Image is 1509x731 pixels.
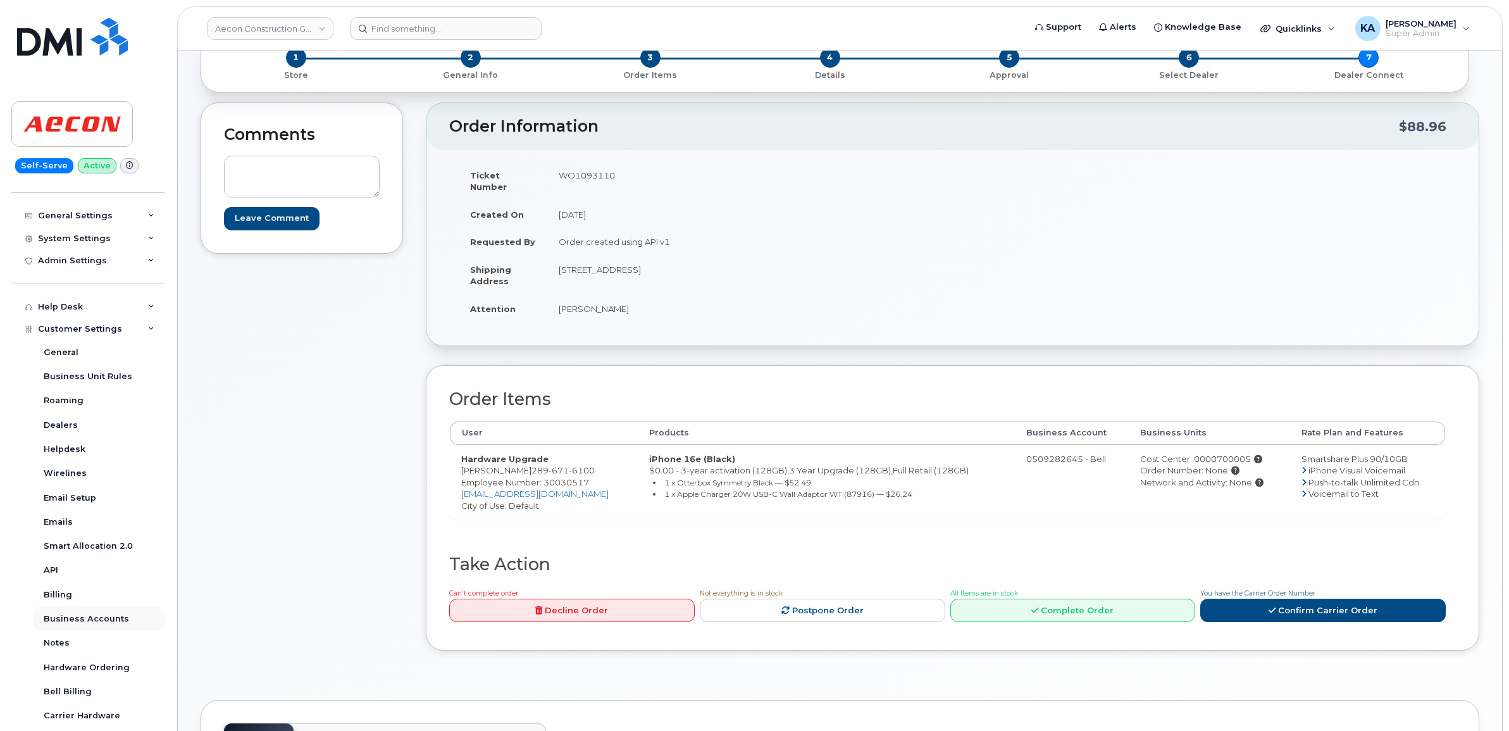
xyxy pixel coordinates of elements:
a: 5 Approval [919,68,1099,81]
a: Knowledge Base [1145,15,1250,40]
span: You have the Carrier Order Number [1200,589,1315,597]
a: Support [1026,15,1090,40]
span: 2 [461,47,481,68]
span: [PERSON_NAME] [1386,18,1456,28]
th: Business Account [1015,422,1129,444]
a: 3 Order Items [561,68,740,81]
strong: Shipping Address [470,265,511,287]
a: Postpone Order [700,599,945,622]
td: [STREET_ADDRESS] [547,256,943,295]
a: 2 General Info [381,68,561,81]
div: Order Number: None [1140,465,1279,477]
td: Smartshare Plus 90/10GB [1290,445,1445,520]
a: 1 Store [211,68,381,81]
p: Approval [924,70,1094,81]
span: 289 [531,465,595,475]
td: [PERSON_NAME] [547,295,943,323]
td: Order created using API v1 [547,228,943,256]
p: Store [216,70,376,81]
span: iPhone Visual Voicemail [1308,465,1405,475]
span: 6100 [569,465,595,475]
p: Order Items [566,70,735,81]
h2: Order Information [449,118,1399,135]
a: Decline Order [449,599,695,622]
p: Select Dealer [1104,70,1274,81]
a: Complete Order [950,599,1196,622]
span: 4 [820,47,840,68]
div: Network and Activity: None [1140,477,1279,489]
input: Find something... [350,17,542,40]
strong: Hardware Upgrade [461,454,549,464]
h2: Comments [224,126,380,144]
span: 6 [1179,47,1199,68]
td: WO1093110 [547,161,943,201]
h2: Take Action [449,555,1446,574]
th: Rate Plan and Features [1290,422,1445,444]
small: 1 x Apple Charger 20W USB-C Wall Adaptor WT (87916) — $26.24 [664,489,912,499]
a: Aecon Construction Group Inc [207,17,333,40]
th: Products [638,422,1015,444]
td: [PERSON_NAME] City of Use: Default [450,445,638,520]
a: Confirm Carrier Order [1200,599,1446,622]
span: Employee Number: 30030517 [461,477,589,487]
td: 0509282645 - Bell [1015,445,1129,520]
span: Alerts [1110,21,1136,34]
div: $88.96 [1399,115,1446,139]
span: Can't complete order [449,589,518,597]
strong: Attention [470,304,516,314]
span: All Items are in stock [950,589,1018,597]
span: Not everything is in stock [700,589,783,597]
strong: Requested By [470,237,535,247]
span: Support [1046,21,1081,34]
strong: Ticket Number [470,170,507,192]
th: Business Units [1129,422,1290,444]
span: Super Admin [1386,28,1456,39]
p: Details [745,70,915,81]
span: Push-to-talk Unlimited Cdn [1308,477,1419,487]
td: $0.00 - 3-year activation (128GB),3 Year Upgrade (128GB),Full Retail (128GB) [638,445,1015,520]
span: Quicklinks [1276,23,1322,34]
input: Leave Comment [224,207,320,230]
strong: iPhone 16e (Black) [649,454,735,464]
div: Cost Center: 0000700005 [1140,453,1279,465]
span: 1 [286,47,306,68]
th: User [450,422,638,444]
h2: Order Items [449,390,1446,409]
span: Knowledge Base [1165,21,1241,34]
strong: Created On [470,209,524,220]
span: 671 [549,465,569,475]
a: Alerts [1090,15,1145,40]
span: 5 [999,47,1019,68]
a: 6 Select Dealer [1099,68,1279,81]
td: [DATE] [547,201,943,228]
span: KA [1360,21,1375,36]
div: Karla Adams [1346,16,1479,41]
span: Voicemail to Text [1308,489,1379,499]
div: Quicklinks [1251,16,1344,41]
a: [EMAIL_ADDRESS][DOMAIN_NAME] [461,489,609,499]
a: 4 Details [740,68,920,81]
p: General Info [386,70,556,81]
span: 3 [640,47,661,68]
small: 1 x Otterbox Symmetry Black — $52.49 [664,478,811,487]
